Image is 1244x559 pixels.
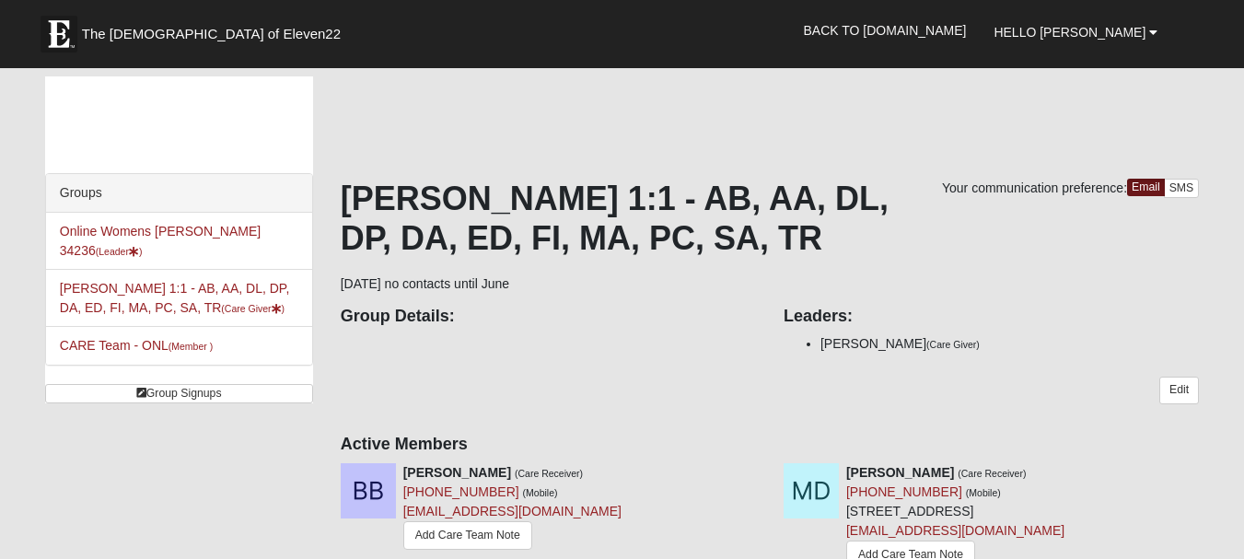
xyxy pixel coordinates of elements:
h1: [PERSON_NAME] 1:1 - AB, AA, DL, DP, DA, ED, FI, MA, PC, SA, TR [341,179,1200,258]
span: Hello [PERSON_NAME] [994,25,1145,40]
a: CARE Team - ONL(Member ) [60,338,213,353]
li: [PERSON_NAME] [820,334,1199,354]
small: (Leader ) [96,246,143,257]
a: [PERSON_NAME] 1:1 - AB, AA, DL, DP, DA, ED, FI, MA, PC, SA, TR(Care Giver) [60,281,290,315]
a: [EMAIL_ADDRESS][DOMAIN_NAME] [846,523,1064,538]
a: [EMAIL_ADDRESS][DOMAIN_NAME] [403,504,622,518]
div: Groups [46,174,312,213]
a: Back to [DOMAIN_NAME] [790,7,981,53]
a: [PHONE_NUMBER] [846,484,962,499]
a: Online Womens [PERSON_NAME] 34236(Leader) [60,224,261,258]
a: The [DEMOGRAPHIC_DATA] of Eleven22 [31,6,400,52]
small: (Member ) [169,341,213,352]
a: Hello [PERSON_NAME] [980,9,1171,55]
small: (Care Receiver) [515,468,583,479]
small: (Mobile) [966,487,1001,498]
h4: Leaders: [784,307,1199,327]
a: Edit [1159,377,1199,403]
small: (Care Giver) [926,339,980,350]
a: Group Signups [45,384,313,403]
strong: [PERSON_NAME] [403,465,511,480]
strong: [PERSON_NAME] [846,465,954,480]
span: The [DEMOGRAPHIC_DATA] of Eleven22 [82,25,341,43]
span: Your communication preference: [942,181,1127,195]
small: (Care Receiver) [958,468,1026,479]
a: [PHONE_NUMBER] [403,484,519,499]
h4: Group Details: [341,307,756,327]
small: (Mobile) [523,487,558,498]
a: Email [1127,179,1165,196]
img: Eleven22 logo [41,16,77,52]
a: SMS [1164,179,1200,198]
h4: Active Members [341,435,1200,455]
small: (Care Giver ) [221,303,285,314]
a: Add Care Team Note [403,521,532,550]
